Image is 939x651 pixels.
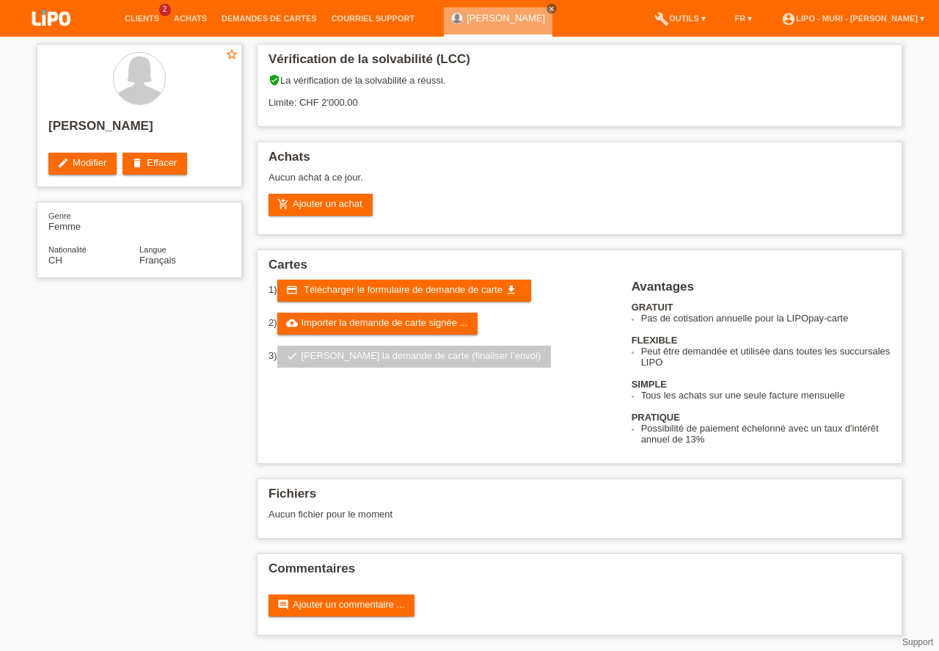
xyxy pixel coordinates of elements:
[57,157,69,169] i: edit
[268,258,891,280] h2: Cartes
[277,599,289,611] i: comment
[268,509,717,520] div: Aucun fichier pour le moment
[48,255,62,266] span: Suisse
[268,594,414,617] a: commentAjouter un commentaire ...
[467,12,545,23] a: [PERSON_NAME]
[268,172,891,194] div: Aucun achat à ce jour.
[632,302,673,313] b: GRATUIT
[268,74,280,86] i: verified_user
[324,14,422,23] a: Courriel Support
[547,4,557,14] a: close
[647,14,712,23] a: buildOutils ▾
[286,350,298,362] i: check
[131,157,143,169] i: delete
[268,346,613,368] div: 3)
[139,255,176,266] span: Français
[654,12,669,26] i: build
[286,284,298,296] i: credit_card
[117,14,167,23] a: Clients
[225,48,238,61] i: star_border
[48,119,230,141] h2: [PERSON_NAME]
[268,74,891,119] div: La vérification de la solvabilité a réussi. Limite: CHF 2'000.00
[268,150,891,172] h2: Achats
[48,245,87,254] span: Nationalité
[632,280,891,302] h2: Avantages
[277,280,531,302] a: credit_card Télécharger le formulaire de demande de carte get_app
[641,423,891,445] li: Possibilité de paiement échelonné avec un taux d'intérêt annuel de 13%
[548,5,555,12] i: close
[632,379,667,390] b: SIMPLE
[268,487,891,509] h2: Fichiers
[15,30,88,41] a: LIPO pay
[139,245,167,254] span: Langue
[641,313,891,324] li: Pas de cotisation annuelle pour la LIPOpay-carte
[214,14,324,23] a: Demandes de cartes
[277,346,552,368] a: check[PERSON_NAME] la demande de carte (finaliser l’envoi)
[641,390,891,401] li: Tous les achats sur une seule facture mensuelle
[225,48,238,63] a: star_border
[268,52,891,74] h2: Vérification de la solvabilité (LCC)
[277,198,289,210] i: add_shopping_cart
[268,194,373,216] a: add_shopping_cartAjouter un achat
[167,14,214,23] a: Achats
[277,313,478,335] a: cloud_uploadImporter la demande de carte signée ...
[48,210,139,232] div: Femme
[159,4,171,16] span: 2
[641,346,891,368] li: Peut être demandée et utilisée dans toutes les succursales LIPO
[268,561,891,583] h2: Commentaires
[781,12,796,26] i: account_circle
[268,313,613,335] div: 2)
[728,14,760,23] a: FR ▾
[632,412,680,423] b: PRATIQUE
[304,284,503,295] span: Télécharger le formulaire de demande de carte
[123,153,187,175] a: deleteEffacer
[505,284,517,296] i: get_app
[632,335,678,346] b: FLEXIBLE
[286,317,298,329] i: cloud_upload
[48,211,71,220] span: Genre
[268,280,613,302] div: 1)
[774,14,932,23] a: account_circleLIPO - Muri - [PERSON_NAME] ▾
[902,637,933,647] a: Support
[48,153,117,175] a: editModifier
